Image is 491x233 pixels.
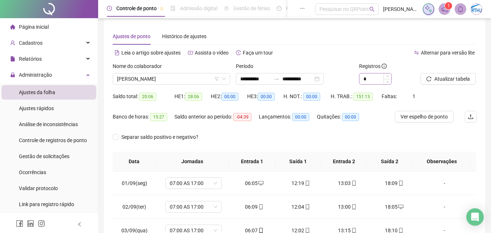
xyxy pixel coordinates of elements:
[330,203,365,211] div: 13:00
[283,179,318,187] div: 12:19
[424,5,432,13] img: sparkle-icon.fc2bf0ac1784a2077858766a79e2daf3.svg
[247,92,283,101] div: HE 3:
[221,93,238,101] span: 00:00
[321,152,367,172] th: Entrada 2
[398,228,403,233] span: mobile
[286,5,314,11] span: Painel do DP
[303,93,320,101] span: 00:00
[317,113,368,121] div: Quitações:
[19,89,55,95] span: Ajustes da folha
[369,7,375,12] span: search
[351,228,357,233] span: mobile
[259,113,317,121] div: Lançamentos:
[19,169,46,175] span: Ocorrências
[419,157,465,165] span: Observações
[156,152,229,172] th: Jornadas
[258,228,263,233] span: mobile
[420,73,476,85] button: Atualizar tabela
[10,24,15,29] span: home
[382,64,387,69] span: info-circle
[237,179,272,187] div: 06:05
[401,113,448,121] span: Ver espelho de ponto
[118,133,201,141] span: Separar saldo positivo e negativo?
[188,50,193,55] span: youtube
[10,72,15,77] span: lock
[413,152,471,172] th: Observações
[466,208,484,226] div: Open Intercom Messenger
[113,152,156,172] th: Data
[10,40,15,45] span: user-add
[353,93,373,101] span: 151:13
[300,6,305,11] span: ellipsis
[113,62,166,70] label: Nome do colaborador
[174,92,211,101] div: HE 1:
[185,93,202,101] span: 28:06
[383,5,418,13] span: [PERSON_NAME] - ARTHUZO
[457,6,464,12] span: bell
[113,33,150,39] span: Ajustes de ponto
[330,179,365,187] div: 13:03
[19,72,52,78] span: Administração
[243,50,273,56] span: Faça um tour
[236,62,258,70] label: Período
[377,203,411,211] div: 18:05
[19,137,87,143] span: Controle de registros de ponto
[170,201,217,212] span: 07:00 AS 17:00
[412,93,415,99] span: 1
[258,93,275,101] span: 00:00
[233,5,270,11] span: Gestão de férias
[383,79,391,84] span: Decrease Value
[10,56,15,61] span: file
[275,152,321,172] th: Saída 1
[471,4,482,15] img: 48594
[441,6,448,12] span: notification
[222,77,226,81] span: down
[195,50,229,56] span: Assista o vídeo
[236,50,241,55] span: history
[359,62,387,70] span: Registros
[27,220,34,227] span: linkedin
[121,50,181,56] span: Leia o artigo sobre ajustes
[377,179,411,187] div: 18:09
[434,75,470,83] span: Atualizar tabela
[113,113,174,121] div: Banco de horas:
[351,204,357,209] span: mobile
[395,111,454,122] button: Ver espelho de ponto
[122,180,147,186] span: 01/09(seg)
[398,181,403,186] span: mobile
[77,222,82,227] span: left
[170,6,176,11] span: file-done
[304,204,310,209] span: mobile
[150,113,167,121] span: 15:27
[258,204,263,209] span: mobile
[351,181,357,186] span: mobile
[174,113,259,121] div: Saldo anterior ao período:
[139,93,156,101] span: 20:06
[426,76,431,81] span: reload
[423,179,466,187] div: -
[342,113,359,121] span: 00:00
[283,203,318,211] div: 12:04
[116,5,157,11] span: Controle de ponto
[414,50,419,55] span: swap
[445,2,452,9] sup: 1
[383,73,391,79] span: Increase Value
[277,6,282,11] span: dashboard
[19,24,49,30] span: Página inicial
[398,204,403,209] span: desktop
[19,105,54,111] span: Ajustes rápidos
[211,92,247,101] div: HE 2:
[274,76,279,82] span: to
[214,77,219,81] span: filter
[423,203,466,211] div: -
[16,220,23,227] span: facebook
[447,3,450,8] span: 1
[233,113,251,121] span: -04:39
[107,6,112,11] span: clock-circle
[224,6,229,11] span: sun
[160,7,164,11] span: pushpin
[283,92,331,101] div: H. NOT.:
[170,178,217,189] span: 07:00 AS 17:00
[304,181,310,186] span: mobile
[237,203,272,211] div: 06:09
